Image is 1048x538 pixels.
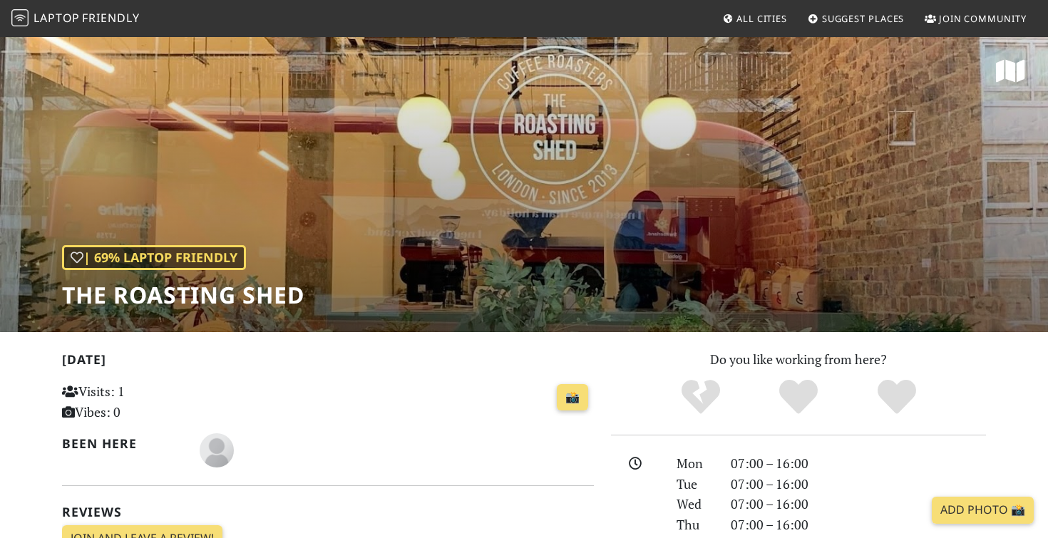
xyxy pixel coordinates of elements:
div: Yes [749,378,848,417]
div: | 69% Laptop Friendly [62,245,246,270]
img: blank-535327c66bd565773addf3077783bbfce4b00ec00e9fd257753287c682c7fa38.png [200,433,234,467]
h2: [DATE] [62,352,594,373]
span: Suggest Places [822,12,905,25]
div: Thu [668,514,722,535]
img: LaptopFriendly [11,9,29,26]
div: No [652,378,750,417]
div: 07:00 – 16:00 [722,474,995,495]
p: Visits: 1 Vibes: 0 [62,381,228,423]
p: Do you like working from here? [611,349,986,370]
div: 07:00 – 16:00 [722,494,995,514]
div: Mon [668,453,722,474]
div: Definitely! [848,378,946,417]
span: All Cities [736,12,787,25]
a: Add Photo 📸 [932,497,1034,524]
h2: Reviews [62,505,594,519]
div: Tue [668,474,722,495]
span: Joy Dunee [200,440,234,457]
a: LaptopFriendly LaptopFriendly [11,6,140,31]
a: Join Community [919,6,1032,31]
a: Suggest Places [802,6,910,31]
div: 07:00 – 16:00 [722,453,995,474]
span: Join Community [939,12,1027,25]
h2: Been here [62,436,183,451]
a: 📸 [557,384,588,411]
h1: The Roasting Shed [62,281,304,309]
div: 07:00 – 16:00 [722,514,995,535]
span: Friendly [82,10,139,26]
div: Wed [668,494,722,514]
span: Laptop [34,10,80,26]
a: All Cities [716,6,793,31]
